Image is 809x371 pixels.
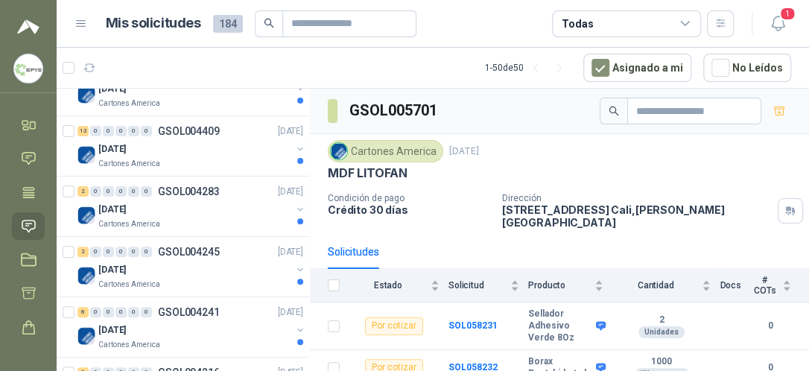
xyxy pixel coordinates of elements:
div: 0 [141,186,152,197]
h1: Mis solicitudes [106,13,201,34]
p: MDF LITOFAN [328,165,407,181]
img: Company Logo [331,143,347,159]
p: [DATE] [278,124,303,139]
p: Crédito 30 días [328,203,490,216]
p: Cartones America [98,98,160,110]
p: [DATE] [278,245,303,259]
th: Cantidad [612,269,720,302]
div: 0 [128,186,139,197]
div: 0 [128,307,139,317]
a: 2 0 0 0 0 0 GSOL004245[DATE] Company Logo[DATE]Cartones America [77,243,306,291]
b: 0 [750,319,791,333]
p: [DATE] [98,263,126,277]
p: [DATE] [98,82,126,96]
img: Company Logo [77,327,95,345]
b: Sellador Adhesivo Verde 8Oz [528,308,592,343]
div: 0 [128,247,139,257]
p: GSOL004283 [158,186,220,197]
a: SOL058231 [448,320,498,331]
img: Company Logo [77,146,95,164]
img: Company Logo [77,206,95,224]
p: Cartones America [98,218,160,230]
p: GSOL004241 [158,307,220,317]
span: Estado [349,280,428,291]
p: Cartones America [98,158,160,170]
b: 2 [612,314,711,326]
div: 0 [90,247,101,257]
button: Asignado a mi [583,54,691,82]
p: [DATE] [449,145,479,159]
th: Producto [528,269,612,302]
p: [DATE] [98,142,126,156]
a: 2 0 0 0 0 0 GSOL004283[DATE] Company Logo[DATE]Cartones America [77,183,306,230]
th: Estado [349,269,448,302]
span: Cantidad [612,280,699,291]
div: Por cotizar [365,317,423,335]
p: [DATE] [98,323,126,337]
p: [DATE] [98,203,126,217]
img: Company Logo [77,267,95,285]
div: 0 [141,126,152,136]
p: [STREET_ADDRESS] Cali , [PERSON_NAME][GEOGRAPHIC_DATA] [502,203,772,229]
div: 0 [103,126,114,136]
div: 0 [90,186,101,197]
img: Company Logo [77,86,95,104]
p: [DATE] [278,185,303,199]
p: GSOL004245 [158,247,220,257]
div: 0 [141,307,152,317]
div: 1 - 50 de 50 [485,56,571,80]
div: 0 [115,247,127,257]
div: 0 [103,307,114,317]
span: 1 [779,7,796,21]
div: 6 [77,307,89,317]
th: Docs [720,269,750,302]
div: 0 [90,126,101,136]
th: # COTs [750,269,809,302]
span: Solicitud [448,280,507,291]
p: Cartones America [98,279,160,291]
button: 1 [764,10,791,37]
a: 13 0 0 0 0 0 GSOL004409[DATE] Company Logo[DATE]Cartones America [77,122,306,170]
img: Company Logo [14,54,42,83]
a: 6 0 0 0 0 0 GSOL004241[DATE] Company Logo[DATE]Cartones America [77,303,306,351]
div: 13 [77,126,89,136]
span: # COTs [750,275,779,296]
div: 2 [77,186,89,197]
p: GSOL004409 [158,126,220,136]
h3: GSOL005701 [349,99,440,122]
div: 0 [90,307,101,317]
div: Solicitudes [328,244,379,260]
p: Dirección [502,193,772,203]
p: Cartones America [98,339,160,351]
div: 0 [115,186,127,197]
div: 0 [103,247,114,257]
span: search [609,106,619,116]
span: Producto [528,280,591,291]
b: 1000 [612,356,711,368]
div: 0 [128,126,139,136]
th: Solicitud [448,269,528,302]
span: search [264,18,274,28]
div: Cartones America [328,140,443,162]
img: Logo peakr [17,18,39,36]
div: 0 [103,186,114,197]
button: No Leídos [703,54,791,82]
div: 2 [77,247,89,257]
div: Unidades [638,326,685,338]
div: Todas [562,16,593,32]
div: 0 [141,247,152,257]
div: 0 [115,126,127,136]
p: Condición de pago [328,193,490,203]
span: 184 [213,15,243,33]
p: [DATE] [278,305,303,320]
div: 0 [115,307,127,317]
